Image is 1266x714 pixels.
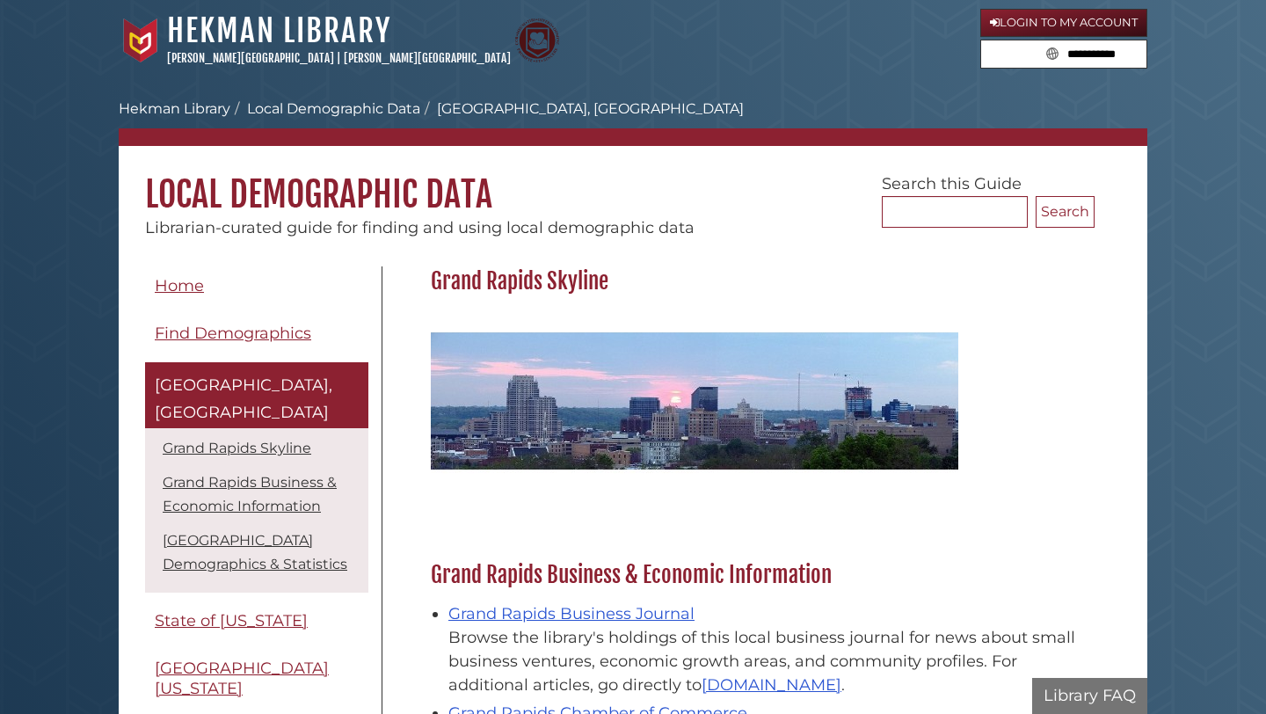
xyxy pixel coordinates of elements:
[980,40,1147,69] form: Search library guides, policies, and FAQs.
[167,11,391,50] a: Hekman Library
[448,626,1086,697] div: Browse the library's holdings of this local business journal for news about small business ventur...
[155,611,308,630] span: State of [US_STATE]
[155,375,332,423] span: [GEOGRAPHIC_DATA], [GEOGRAPHIC_DATA]
[1036,196,1095,228] button: Search
[163,532,347,572] a: [GEOGRAPHIC_DATA] Demographics & Statistics
[344,51,511,65] a: [PERSON_NAME][GEOGRAPHIC_DATA]
[145,218,695,237] span: Librarian-curated guide for finding and using local demographic data
[119,146,1147,216] h1: Local Demographic Data
[167,51,334,65] a: [PERSON_NAME][GEOGRAPHIC_DATA]
[155,276,204,295] span: Home
[247,100,420,117] a: Local Demographic Data
[155,659,329,698] span: [GEOGRAPHIC_DATA][US_STATE]
[155,324,311,343] span: Find Demographics
[163,440,311,456] a: Grand Rapids Skyline
[702,675,841,695] a: [DOMAIN_NAME]
[337,51,341,65] span: |
[448,604,695,623] a: Grand Rapids Business Journal
[1041,40,1064,64] button: Search
[119,98,1147,146] nav: breadcrumb
[145,649,368,708] a: [GEOGRAPHIC_DATA][US_STATE]
[119,100,230,117] a: Hekman Library
[119,18,163,62] img: Calvin University
[1032,678,1147,714] button: Library FAQ
[515,18,559,62] img: Calvin Theological Seminary
[422,561,1095,589] h2: Grand Rapids Business & Economic Information
[145,601,368,641] a: State of [US_STATE]
[420,98,744,120] li: [GEOGRAPHIC_DATA], [GEOGRAPHIC_DATA]
[145,266,368,306] a: Home
[145,362,368,428] a: [GEOGRAPHIC_DATA], [GEOGRAPHIC_DATA]
[163,474,337,514] a: Grand Rapids Business & Economic Information
[422,267,1095,295] h2: Grand Rapids Skyline
[145,314,368,353] a: Find Demographics
[980,9,1147,37] a: Login to My Account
